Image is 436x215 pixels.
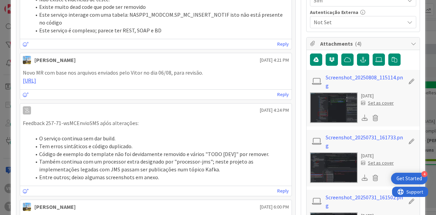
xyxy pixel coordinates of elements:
li: Código de exemplo do template não foi devidamente removido e vários "TODO [DEV]" por remover. [31,150,289,158]
span: Attachments [320,40,407,48]
div: [DATE] [361,152,394,159]
li: O serviço continua sem dar build. [31,135,289,142]
li: Tem erros sintáticos e código duplicado. [31,142,289,150]
li: Este serviço interage com uma tabela: NASPP1_MODCOM.SP_MC_INSERT_NOTIF isto não está presente no ... [31,11,289,26]
a: [URL] [23,77,36,84]
div: Download [361,173,369,182]
span: [DATE] 4:24 PM [260,107,289,114]
p: Novo MR com base nos arquivos enviados pelo Vitor no dia 06/08, para revisão. [23,69,289,77]
li: Entre outros; deixo algumas screenshots em anexo. [31,173,289,181]
div: Open Get Started checklist, remaining modules: 4 [391,173,427,184]
p: Feedback 257-71-wsMCEnvioSMS aṕós alterações: [23,119,289,127]
span: [DATE] 4:21 PM [260,57,289,64]
li: Existe muito dead code que pode ser removido [31,3,289,11]
span: Support [14,1,31,9]
span: Not Set [314,17,401,27]
img: DG [23,56,31,64]
a: Screenshot_20250808_115114.png [326,73,405,90]
div: Set as cover [361,159,394,167]
span: [DATE] 6:00 PM [260,203,289,211]
a: Reply [277,40,289,48]
li: Este serviço é complexo; parece ter REST, SOAP e BD [31,27,289,34]
div: Set as cover [361,99,394,107]
a: Reply [277,187,289,195]
div: Get Started [396,175,422,182]
a: Screenshot_20250731_161502.png [326,193,405,210]
div: [DATE] [361,92,394,99]
div: Download [361,113,369,122]
div: [PERSON_NAME] [34,56,76,64]
div: [PERSON_NAME] [34,203,76,211]
a: Reply [277,90,289,99]
img: DG [23,203,31,211]
li: Também continua com um processor extra designado por "processor-jms"; neste projeto as implementa... [31,158,289,173]
div: 4 [421,171,427,177]
a: Screenshot_20250731_161733.png [326,133,405,150]
span: ( 4 ) [355,40,361,47]
div: Autenticação Externa [310,10,416,15]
